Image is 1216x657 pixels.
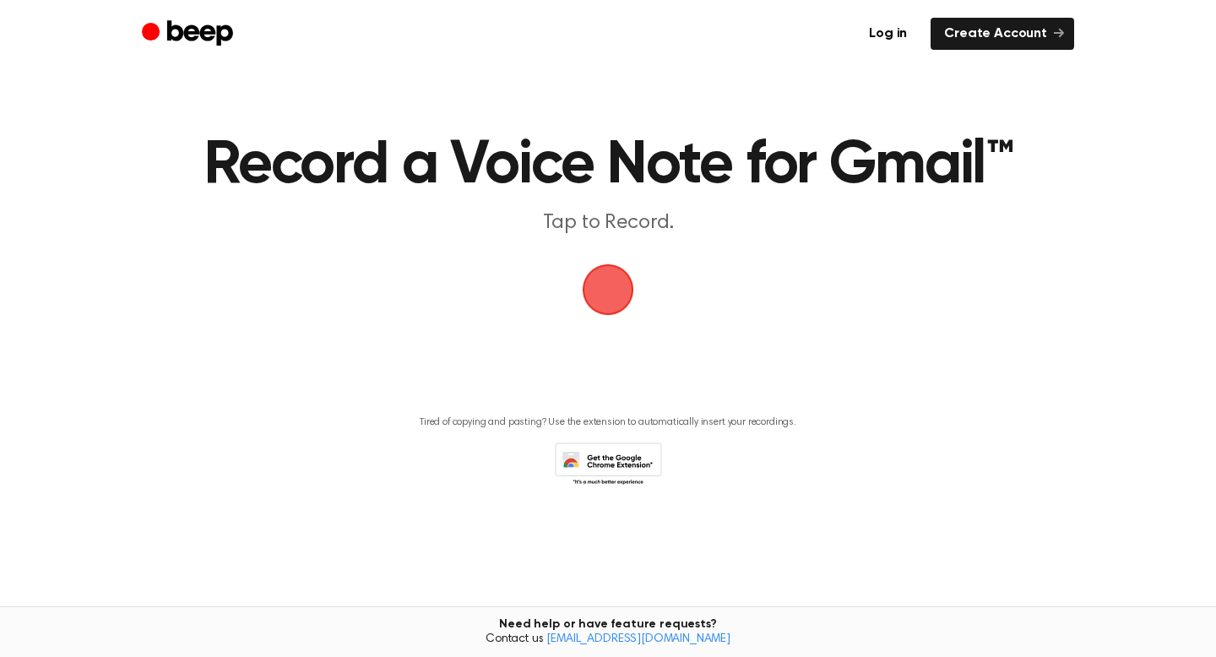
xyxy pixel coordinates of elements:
[420,416,796,429] p: Tired of copying and pasting? Use the extension to automatically insert your recordings.
[546,633,730,645] a: [EMAIL_ADDRESS][DOMAIN_NAME]
[855,18,920,50] a: Log in
[142,18,237,51] a: Beep
[182,135,1034,196] h1: Record a Voice Note for Gmail™
[583,264,633,315] button: Beep Logo
[284,209,932,237] p: Tap to Record.
[931,18,1074,50] a: Create Account
[10,633,1206,648] span: Contact us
